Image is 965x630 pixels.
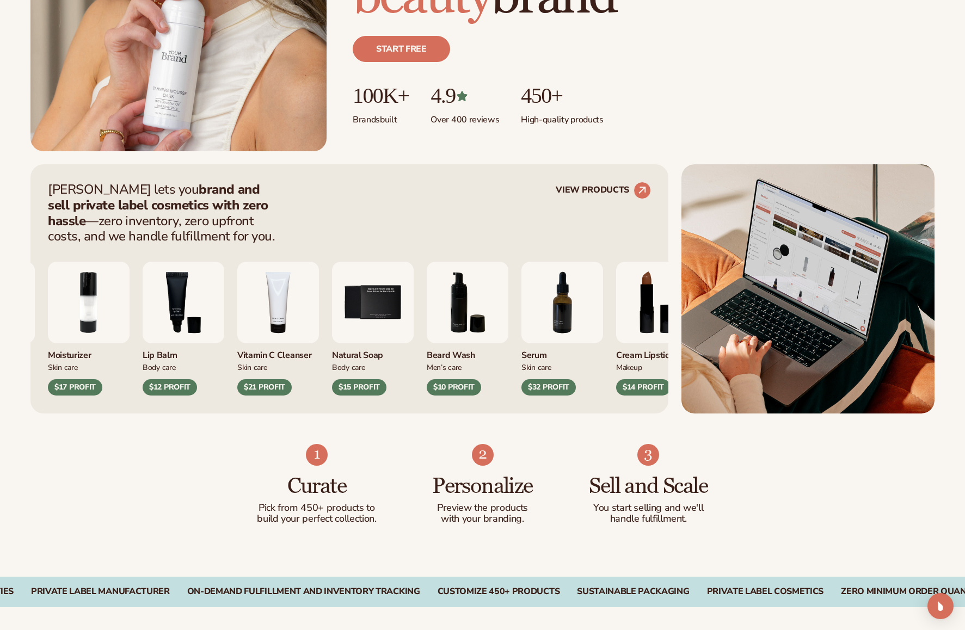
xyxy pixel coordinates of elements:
[48,181,268,230] strong: brand and sell private label cosmetics with zero hassle
[48,379,102,396] div: $17 PROFIT
[427,343,508,361] div: Beard Wash
[427,262,508,343] img: Foaming beard wash.
[587,514,710,524] p: handle fulfillment.
[431,84,499,108] p: 4.9
[521,262,603,396] div: 7 / 9
[48,262,130,396] div: 2 / 9
[427,361,508,373] div: Men’s Care
[616,262,698,396] div: 8 / 9
[427,379,481,396] div: $10 PROFIT
[521,379,576,396] div: $32 PROFIT
[353,36,450,62] a: Start free
[556,182,651,199] a: VIEW PRODUCTS
[31,586,170,597] div: PRIVATE LABEL MANUFACTURER
[431,108,499,126] p: Over 400 reviews
[521,343,603,361] div: Serum
[616,262,698,343] img: Luxury cream lipstick.
[48,182,282,244] p: [PERSON_NAME] lets you —zero inventory, zero upfront costs, and we handle fulfillment for you.
[143,343,224,361] div: Lip Balm
[48,262,130,343] img: Moisturizing lotion.
[237,379,292,396] div: $21 PROFIT
[187,586,420,597] div: On-Demand Fulfillment and Inventory Tracking
[421,514,544,524] p: with your branding.
[421,503,544,514] p: Preview the products
[237,343,319,361] div: Vitamin C Cleanser
[237,361,319,373] div: Skin Care
[48,361,130,373] div: Skin Care
[332,262,414,343] img: Nature bar of soap.
[306,444,328,466] img: Shopify Image 7
[332,262,414,396] div: 5 / 9
[637,444,659,466] img: Shopify Image 9
[616,361,698,373] div: Makeup
[237,262,319,343] img: Vitamin c cleanser.
[256,474,378,498] h3: Curate
[587,474,710,498] h3: Sell and Scale
[143,361,224,373] div: Body Care
[353,84,409,108] p: 100K+
[707,586,824,597] div: PRIVATE LABEL COSMETICS
[616,379,671,396] div: $14 PROFIT
[587,503,710,514] p: You start selling and we'll
[332,343,414,361] div: Natural Soap
[927,593,954,619] div: Open Intercom Messenger
[256,503,378,524] p: Pick from 450+ products to build your perfect collection.
[427,262,508,396] div: 6 / 9
[353,108,409,126] p: Brands built
[332,361,414,373] div: Body Care
[521,361,603,373] div: Skin Care
[521,84,603,108] p: 450+
[143,262,224,396] div: 3 / 9
[237,262,319,396] div: 4 / 9
[48,343,130,361] div: Moisturizer
[577,586,689,597] div: SUSTAINABLE PACKAGING
[438,586,560,597] div: CUSTOMIZE 450+ PRODUCTS
[521,108,603,126] p: High-quality products
[143,262,224,343] img: Smoothing lip balm.
[616,343,698,361] div: Cream Lipstick
[681,164,935,413] img: Shopify Image 5
[521,262,603,343] img: Collagen and retinol serum.
[472,444,494,466] img: Shopify Image 8
[332,379,386,396] div: $15 PROFIT
[143,379,197,396] div: $12 PROFIT
[421,474,544,498] h3: Personalize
